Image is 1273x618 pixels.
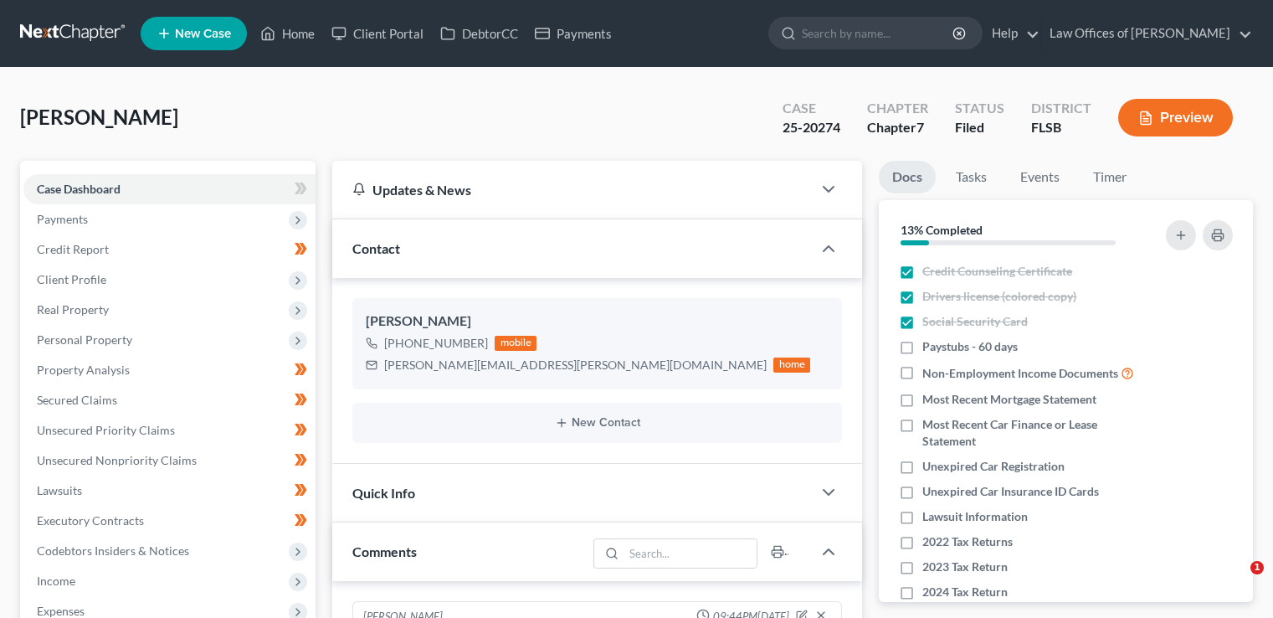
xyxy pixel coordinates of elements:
span: Social Security Card [922,313,1028,330]
span: Personal Property [37,332,132,347]
div: [PERSON_NAME] [366,312,829,332]
strong: 13% Completed [901,223,983,237]
a: Docs [879,161,936,193]
a: Payments [526,18,620,49]
div: Chapter [867,118,928,137]
div: District [1031,99,1091,118]
button: Preview [1118,99,1233,136]
a: Tasks [942,161,1000,193]
span: Lawsuits [37,483,82,497]
span: Real Property [37,302,109,317]
span: Unsecured Nonpriority Claims [37,453,197,467]
a: Case Dashboard [23,174,316,204]
a: Executory Contracts [23,506,316,536]
a: Unsecured Priority Claims [23,415,316,445]
span: [PERSON_NAME] [20,105,178,129]
span: Payments [37,212,88,226]
a: Law Offices of [PERSON_NAME] [1041,18,1252,49]
span: 7 [916,119,924,135]
a: Help [983,18,1039,49]
span: Case Dashboard [37,182,121,196]
span: Non-Employment Income Documents [922,365,1118,382]
a: Home [252,18,323,49]
span: New Case [175,28,231,40]
span: Most Recent Car Finance or Lease Statement [922,416,1145,450]
div: Case [783,99,840,118]
a: Credit Report [23,234,316,265]
span: Unexpired Car Insurance ID Cards [922,483,1099,500]
span: Quick Info [352,485,415,501]
a: Unsecured Nonpriority Claims [23,445,316,476]
div: Updates & News [352,181,792,198]
div: home [773,358,810,373]
button: New Contact [366,416,829,430]
span: Credit Counseling Certificate [922,263,1072,280]
span: Secured Claims [37,393,117,407]
span: Codebtors Insiders & Notices [37,543,189,558]
input: Search by name... [802,18,955,49]
a: Timer [1080,161,1140,193]
a: Property Analysis [23,355,316,385]
span: Unsecured Priority Claims [37,423,175,437]
span: Lawsuit Information [922,508,1028,525]
a: DebtorCC [432,18,526,49]
span: 2023 Tax Return [922,559,1008,575]
input: Search... [624,539,757,568]
span: Drivers license (colored copy) [922,288,1076,305]
iframe: Intercom live chat [1216,561,1256,601]
div: mobile [495,336,536,351]
span: Expenses [37,604,85,618]
span: Paystubs - 60 days [922,338,1018,355]
span: Property Analysis [37,363,130,377]
span: Contact [352,240,400,256]
a: Client Portal [323,18,432,49]
span: Income [37,574,75,588]
span: 2024 Tax Return [922,584,1008,600]
div: FLSB [1031,118,1091,137]
div: Filed [955,118,1004,137]
span: Comments [352,543,417,559]
a: Events [1007,161,1073,193]
span: 2022 Tax Returns [922,533,1013,550]
a: Lawsuits [23,476,316,506]
span: Unexpired Car Registration [922,458,1065,475]
div: Chapter [867,99,928,118]
span: Most Recent Mortgage Statement [922,391,1096,408]
span: 1 [1250,561,1264,574]
div: [PERSON_NAME][EMAIL_ADDRESS][PERSON_NAME][DOMAIN_NAME] [384,357,767,373]
span: Executory Contracts [37,513,144,528]
div: [PHONE_NUMBER] [384,335,488,352]
div: 25-20274 [783,118,840,137]
div: Status [955,99,1004,118]
span: Credit Report [37,242,109,256]
span: Client Profile [37,272,106,286]
a: Secured Claims [23,385,316,415]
